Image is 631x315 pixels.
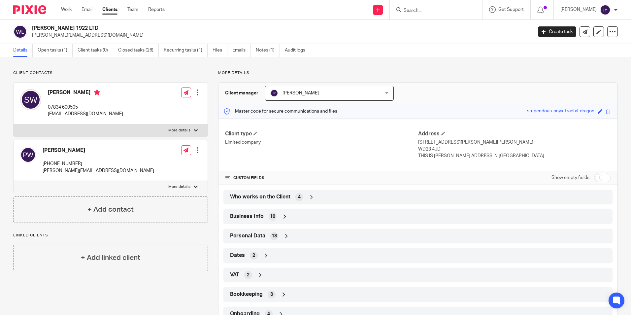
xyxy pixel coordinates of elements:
img: Pixie [13,5,46,14]
a: Notes (1) [256,44,280,57]
label: Show empty fields [551,174,589,181]
p: [EMAIL_ADDRESS][DOMAIN_NAME] [48,111,123,117]
img: svg%3E [13,25,27,39]
a: Team [127,6,138,13]
img: svg%3E [600,5,611,15]
a: Emails [232,44,251,57]
h4: Client type [225,130,418,137]
p: More details [218,70,618,76]
a: Clients [102,6,117,13]
p: WD23 4JD [418,146,611,153]
h4: + Add contact [87,204,134,215]
span: Get Support [498,7,524,12]
h4: [PERSON_NAME] [48,89,123,97]
p: [PERSON_NAME] [560,6,597,13]
img: svg%3E [20,89,41,110]
p: [STREET_ADDRESS][PERSON_NAME][PERSON_NAME] [418,139,611,146]
h4: [PERSON_NAME] [43,147,154,154]
p: [PERSON_NAME][EMAIL_ADDRESS][DOMAIN_NAME] [43,167,154,174]
span: 2 [252,252,255,259]
a: Create task [538,26,576,37]
span: VAT [230,271,239,278]
span: 2 [247,272,249,278]
span: 4 [298,194,301,200]
p: [PHONE_NUMBER] [43,160,154,167]
p: Master code for secure communications and files [223,108,337,115]
p: 07834 600505 [48,104,123,111]
h3: Client manager [225,90,258,96]
p: THIS IS [PERSON_NAME] ADDRESS IN [GEOGRAPHIC_DATA] [418,153,611,159]
span: Dates [230,252,245,259]
p: [PERSON_NAME][EMAIL_ADDRESS][DOMAIN_NAME] [32,32,528,39]
span: Bookkeeping [230,291,263,298]
p: More details [168,128,190,133]
span: Who works on the Client [230,193,290,200]
p: Client contacts [13,70,208,76]
a: Open tasks (1) [38,44,73,57]
span: 13 [272,233,277,239]
p: More details [168,184,190,190]
a: Details [13,44,33,57]
h4: Address [418,130,611,137]
a: Audit logs [285,44,310,57]
i: Primary [94,89,100,96]
a: Recurring tasks (1) [164,44,208,57]
span: Business Info [230,213,264,220]
span: [PERSON_NAME] [282,91,319,95]
p: Linked clients [13,233,208,238]
a: Email [82,6,92,13]
div: stupendous-onyx-fractal-dragon [527,108,594,115]
span: 10 [270,213,275,220]
h2: [PERSON_NAME] 1922 LTD [32,25,429,32]
a: Files [213,44,227,57]
a: Reports [148,6,165,13]
a: Client tasks (0) [78,44,113,57]
h4: CUSTOM FIELDS [225,175,418,181]
span: Personal Data [230,232,265,239]
a: Work [61,6,72,13]
span: 3 [270,291,273,298]
img: svg%3E [270,89,278,97]
a: Closed tasks (26) [118,44,159,57]
h4: + Add linked client [81,253,140,263]
input: Search [403,8,462,14]
p: Limited company [225,139,418,146]
img: svg%3E [20,147,36,163]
